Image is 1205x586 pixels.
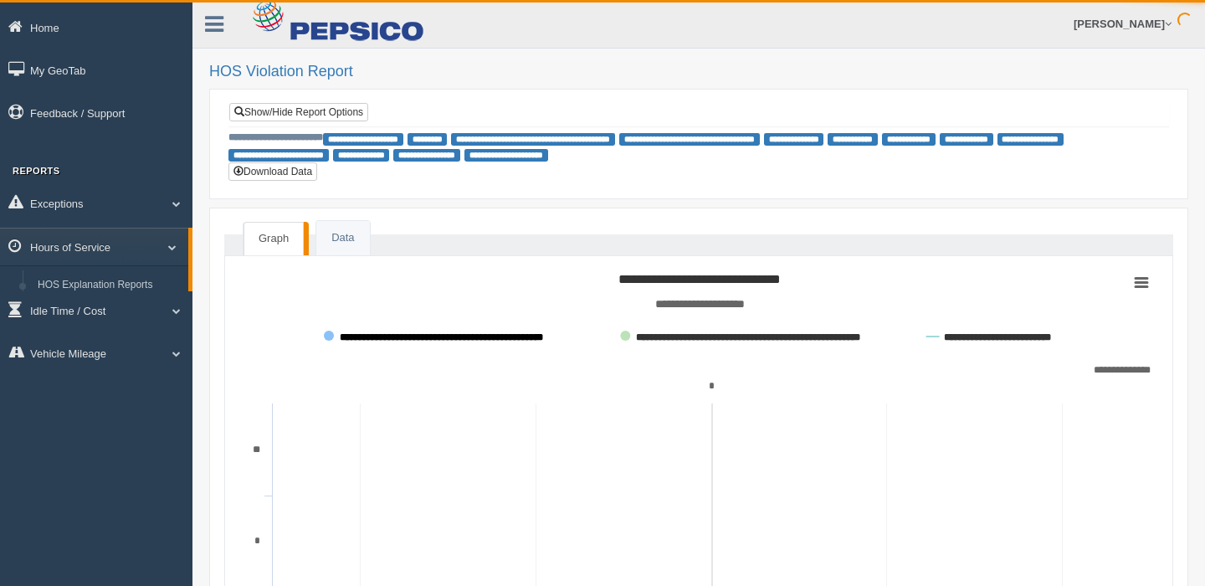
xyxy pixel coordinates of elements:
[228,162,317,181] button: Download Data
[229,103,368,121] a: Show/Hide Report Options
[244,222,304,255] a: Graph
[30,270,188,301] a: HOS Explanation Reports
[316,221,369,255] a: Data
[209,64,1188,80] h2: HOS Violation Report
